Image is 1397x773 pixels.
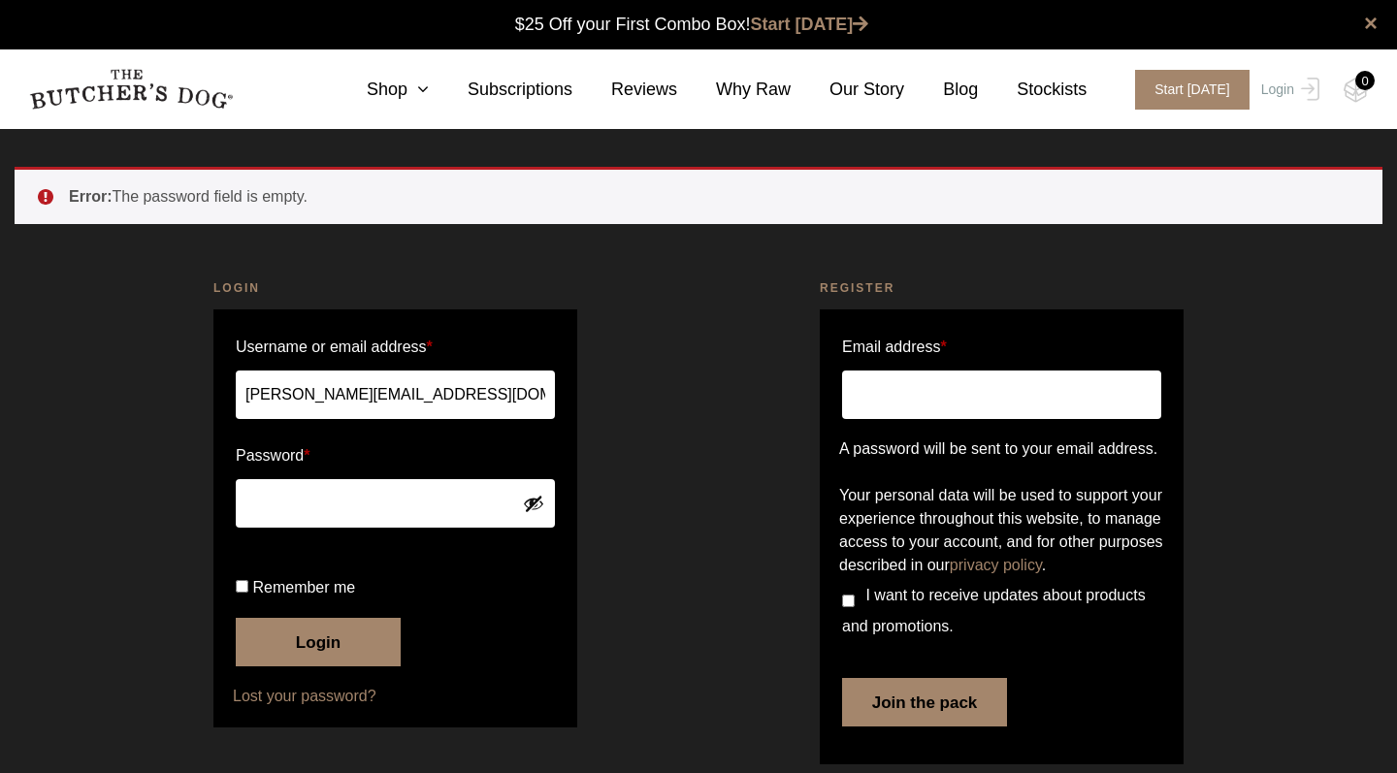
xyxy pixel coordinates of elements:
li: The password field is empty. [69,185,1351,209]
button: Login [236,618,401,666]
span: Start [DATE] [1135,70,1250,110]
button: Join the pack [842,678,1007,726]
a: privacy policy [950,557,1042,573]
p: A password will be sent to your email address. [839,437,1164,461]
a: Blog [904,77,978,103]
a: Shop [328,77,429,103]
span: Remember me [252,579,355,596]
label: Username or email address [236,332,555,363]
a: Start [DATE] [751,15,869,34]
a: Reviews [572,77,677,103]
a: Login [1256,70,1319,110]
span: I want to receive updates about products and promotions. [842,587,1146,634]
div: 0 [1355,71,1375,90]
p: Your personal data will be used to support your experience throughout this website, to manage acc... [839,484,1164,577]
strong: Error: [69,188,112,205]
input: I want to receive updates about products and promotions. [842,595,855,607]
h2: Register [820,278,1184,298]
a: Why Raw [677,77,791,103]
a: Subscriptions [429,77,572,103]
a: Stockists [978,77,1087,103]
img: TBD_Cart-Empty.png [1344,78,1368,103]
a: Our Story [791,77,904,103]
label: Email address [842,332,947,363]
input: Remember me [236,580,248,593]
h2: Login [213,278,577,298]
button: Show password [523,493,544,514]
label: Password [236,440,555,471]
a: Lost your password? [233,685,558,708]
a: close [1364,12,1378,35]
a: Start [DATE] [1116,70,1256,110]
